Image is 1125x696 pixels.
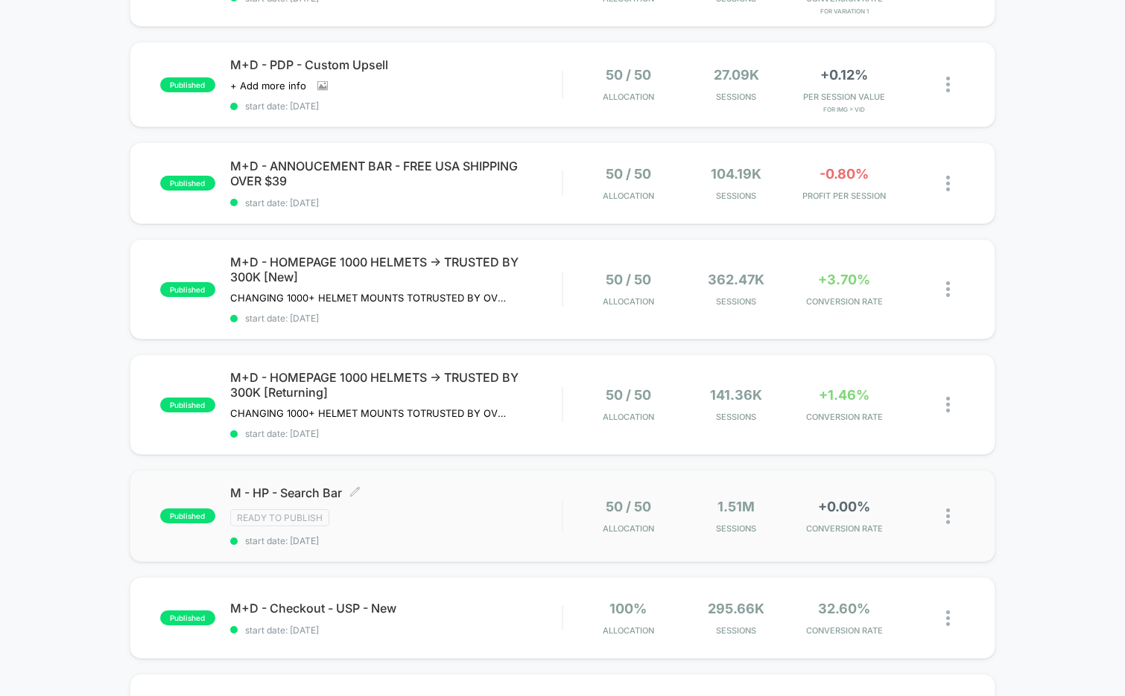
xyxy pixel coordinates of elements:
[714,67,759,83] span: 27.09k
[230,485,562,500] span: M - HP - Search Bar
[794,106,895,113] span: for Img > vid
[160,610,215,625] span: published
[606,387,651,403] span: 50 / 50
[603,625,654,636] span: Allocation
[794,296,895,307] span: CONVERSION RATE
[820,166,869,182] span: -0.80%
[230,159,562,188] span: M+D - ANNOUCEMENT BAR - FREE USA SHIPPING OVER $39
[794,191,895,201] span: PROFIT PER SESSION
[230,370,562,400] span: M+D - HOMEPAGE 1000 HELMETS -> TRUSTED BY 300K [Returning]
[794,92,895,102] span: PER SESSION VALUE
[794,7,895,15] span: for Variation 1
[230,407,507,419] span: CHANGING 1000+ HELMET MOUNTS TOTRUSTED BY OVER 300,000 RIDERS ON HOMEPAGE DESKTOP AND MOBILERETUR...
[946,281,950,297] img: close
[686,92,787,102] span: Sessions
[946,397,950,412] img: close
[160,77,215,92] span: published
[946,176,950,191] img: close
[708,601,764,616] span: 295.66k
[230,292,507,304] span: CHANGING 1000+ HELMET MOUNTS TOTRUSTED BY OVER 300,000 RIDERS ON HOMEPAGE DESKTOP AND MOBILE
[946,610,950,626] img: close
[230,428,562,439] span: start date: [DATE]
[160,398,215,412] span: published
[160,282,215,297] span: published
[686,412,787,422] span: Sessions
[820,67,868,83] span: +0.12%
[711,166,761,182] span: 104.19k
[606,272,651,287] span: 50 / 50
[686,191,787,201] span: Sessions
[606,67,651,83] span: 50 / 50
[609,601,647,616] span: 100%
[606,166,651,182] span: 50 / 50
[946,77,950,92] img: close
[230,509,329,526] span: Ready to publish
[603,412,654,422] span: Allocation
[230,601,562,616] span: M+D - Checkout - USP - New
[230,255,562,284] span: M+D - HOMEPAGE 1000 HELMETS -> TRUSTED BY 300K [New]
[230,57,562,72] span: M+D - PDP - Custom Upsell
[819,387,869,403] span: +1.46%
[686,296,787,307] span: Sessions
[603,523,654,534] span: Allocation
[686,523,787,534] span: Sessions
[717,499,755,514] span: 1.51M
[818,272,870,287] span: +3.70%
[818,499,870,514] span: +0.00%
[946,508,950,524] img: close
[686,625,787,636] span: Sessions
[230,100,562,112] span: start date: [DATE]
[794,412,895,422] span: CONVERSION RATE
[603,296,654,307] span: Allocation
[710,387,762,403] span: 141.36k
[160,508,215,523] span: published
[230,80,306,92] span: + Add more info
[230,197,562,208] span: start date: [DATE]
[794,523,895,534] span: CONVERSION RATE
[603,92,654,102] span: Allocation
[794,625,895,636] span: CONVERSION RATE
[230,535,562,546] span: start date: [DATE]
[606,499,651,514] span: 50 / 50
[603,191,654,201] span: Allocation
[230,313,562,324] span: start date: [DATE]
[818,601,870,616] span: 32.60%
[230,625,562,636] span: start date: [DATE]
[160,176,215,191] span: published
[708,272,764,287] span: 362.47k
